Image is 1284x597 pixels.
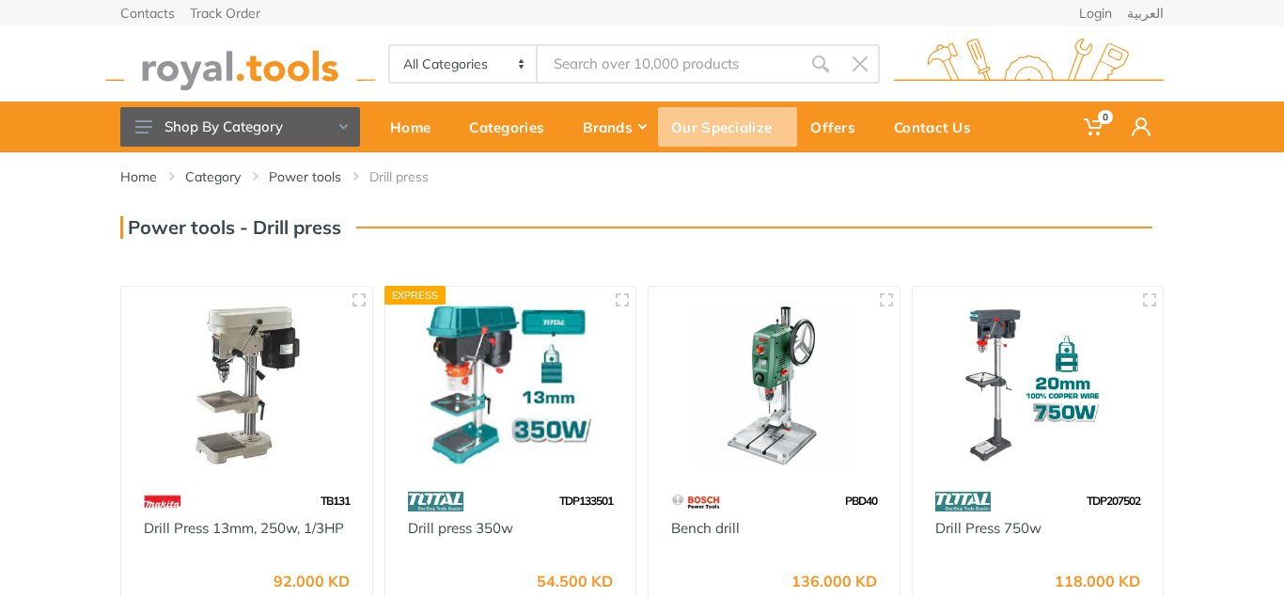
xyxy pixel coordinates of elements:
[321,494,350,508] span: TB131
[190,7,260,20] a: Track Order
[274,573,350,589] div: 92.000 KD
[144,519,344,537] a: Drill Press 13mm, 250w, 1/3HP
[120,216,341,239] h3: Power tools - Drill press
[1079,7,1112,20] a: Login
[185,167,241,186] a: Category
[935,519,1041,537] a: Drill Press 750w
[797,107,881,147] div: Offers
[144,485,181,518] img: 42.webp
[537,573,613,589] div: 54.500 KD
[1098,110,1113,124] span: 0
[377,102,456,152] a: Home
[930,304,1147,466] img: Royal Tools - Drill Press 750w
[377,107,456,147] div: Home
[120,107,360,147] button: Shop By Category
[138,304,355,466] img: Royal Tools - Drill Press 13mm, 250w, 1/3HP
[120,167,1164,186] nav: breadcrumb
[105,39,375,90] img: royal.tools Logo
[881,107,996,147] div: Contact Us
[665,304,883,466] img: Royal Tools - Bench drill
[384,286,446,305] div: Express
[402,304,619,466] img: Royal Tools - Drill press 350w
[538,44,801,84] input: Site search
[120,167,157,186] a: Home
[390,46,538,82] select: Category
[797,102,881,152] a: Offers
[269,167,341,186] a: Power tools
[456,102,570,152] a: Categories
[935,485,992,518] img: 86.webp
[408,485,464,518] img: 86.webp
[559,494,613,508] span: TDP133501
[671,485,721,518] img: 55.webp
[791,573,877,589] div: 136.000 KD
[1071,102,1119,152] a: 0
[456,107,570,147] div: Categories
[845,494,877,508] span: PBD40
[570,107,658,147] div: Brands
[671,519,740,537] a: Bench drill
[894,39,1164,90] img: royal.tools Logo
[658,102,797,152] a: Our Specialize
[658,107,797,147] div: Our Specialize
[408,519,513,537] a: Drill press 350w
[1055,573,1140,589] div: 118.000 KD
[1087,494,1140,508] span: TDP207502
[369,167,457,186] li: Drill press
[881,102,996,152] a: Contact Us
[1127,7,1164,20] a: العربية
[120,7,175,20] a: Contacts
